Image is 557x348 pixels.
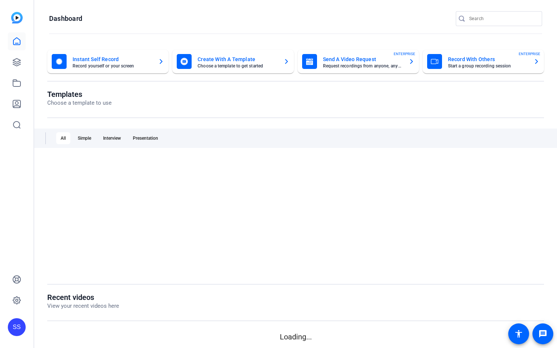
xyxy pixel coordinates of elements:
mat-card-subtitle: Choose a template to get started [198,64,277,68]
button: Record With OthersStart a group recording sessionENTERPRISE [423,50,544,73]
button: Send A Video RequestRequest recordings from anyone, anywhereENTERPRISE [298,50,419,73]
div: Presentation [128,132,163,144]
mat-card-title: Send A Video Request [323,55,403,64]
mat-card-title: Instant Self Record [73,55,152,64]
p: View your recent videos here [47,302,119,310]
div: Simple [73,132,96,144]
h1: Dashboard [49,14,82,23]
input: Search [469,14,536,23]
img: blue-gradient.svg [11,12,23,23]
h1: Templates [47,90,112,99]
div: SS [8,318,26,336]
mat-card-title: Record With Others [448,55,528,64]
mat-card-subtitle: Start a group recording session [448,64,528,68]
p: Choose a template to use [47,99,112,107]
mat-card-title: Create With A Template [198,55,277,64]
div: Interview [99,132,125,144]
mat-icon: message [538,329,547,338]
span: ENTERPRISE [519,51,540,57]
button: Create With A TemplateChoose a template to get started [172,50,294,73]
mat-icon: accessibility [514,329,523,338]
h1: Recent videos [47,293,119,302]
p: Loading... [47,331,544,342]
button: Instant Self RecordRecord yourself or your screen [47,50,169,73]
div: All [56,132,70,144]
mat-card-subtitle: Request recordings from anyone, anywhere [323,64,403,68]
span: ENTERPRISE [394,51,415,57]
mat-card-subtitle: Record yourself or your screen [73,64,152,68]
